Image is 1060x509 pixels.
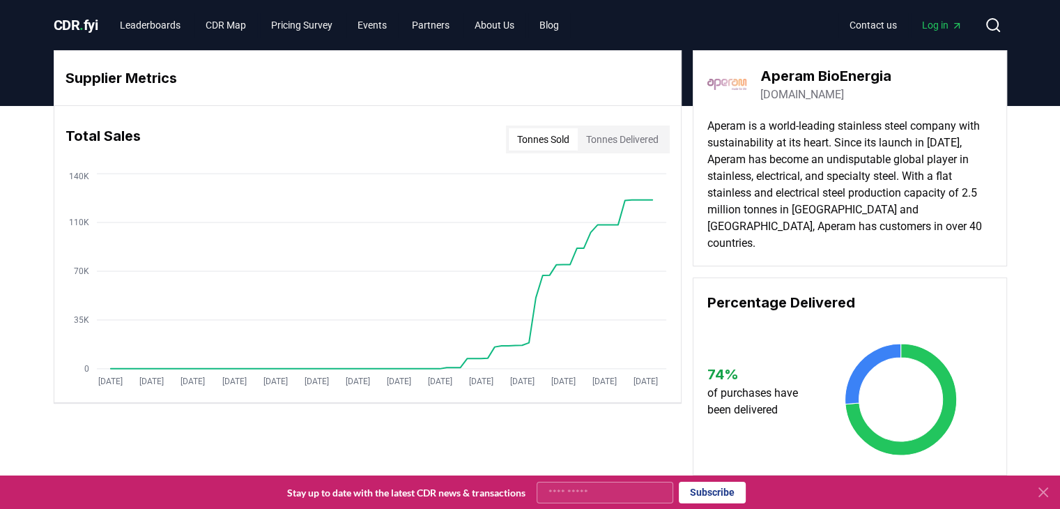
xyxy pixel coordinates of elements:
h3: Supplier Metrics [66,68,670,89]
tspan: [DATE] [180,377,205,386]
tspan: [DATE] [139,377,164,386]
h3: Total Sales [66,126,141,153]
tspan: 35K [73,315,89,325]
span: . [79,17,84,33]
a: Pricing Survey [260,13,344,38]
p: of purchases have been delivered [707,385,811,418]
img: Aperam BioEnergia-logo [707,65,746,104]
a: CDR Map [194,13,257,38]
tspan: [DATE] [263,377,287,386]
tspan: [DATE] [304,377,328,386]
h3: Percentage Delivered [707,292,992,313]
h3: Aperam BioEnergia [760,66,891,86]
tspan: [DATE] [345,377,369,386]
tspan: 140K [68,172,89,181]
a: Log in [911,13,974,38]
a: Events [346,13,398,38]
tspan: 110K [68,218,89,227]
a: Partners [401,13,461,38]
tspan: [DATE] [592,377,616,386]
tspan: 0 [84,364,89,374]
tspan: 70K [73,266,89,276]
tspan: [DATE] [98,377,123,386]
a: About Us [463,13,525,38]
nav: Main [109,13,570,38]
span: Log in [922,18,962,32]
a: [DOMAIN_NAME] [760,86,844,103]
a: Contact us [838,13,908,38]
h3: 74 % [707,364,811,385]
tspan: [DATE] [468,377,493,386]
a: Blog [528,13,570,38]
p: Aperam is a world-leading stainless steel company with sustainability at its heart. Since its lau... [707,118,992,252]
a: CDR.fyi [54,15,98,35]
a: Leaderboards [109,13,192,38]
button: Tonnes Sold [509,128,578,151]
tspan: [DATE] [509,377,534,386]
tspan: [DATE] [633,377,658,386]
tspan: [DATE] [222,377,246,386]
tspan: [DATE] [386,377,410,386]
tspan: [DATE] [551,377,575,386]
span: CDR fyi [54,17,98,33]
button: Tonnes Delivered [578,128,667,151]
nav: Main [838,13,974,38]
tspan: [DATE] [427,377,452,386]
